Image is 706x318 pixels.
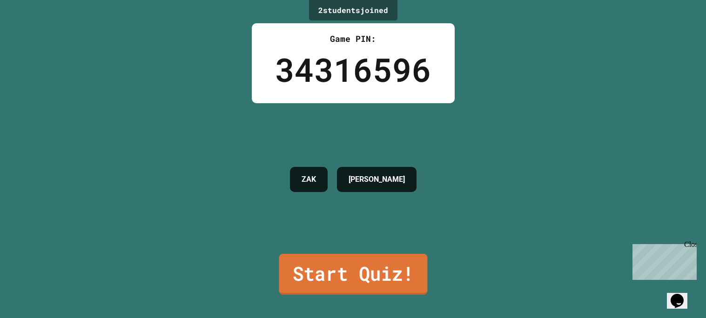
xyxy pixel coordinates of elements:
[275,33,431,45] div: Game PIN:
[667,281,697,309] iframe: chat widget
[275,45,431,94] div: 34316596
[279,254,427,295] a: Start Quiz!
[629,240,697,280] iframe: chat widget
[349,174,405,185] h4: [PERSON_NAME]
[4,4,64,59] div: Chat with us now!Close
[302,174,316,185] h4: ZAK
